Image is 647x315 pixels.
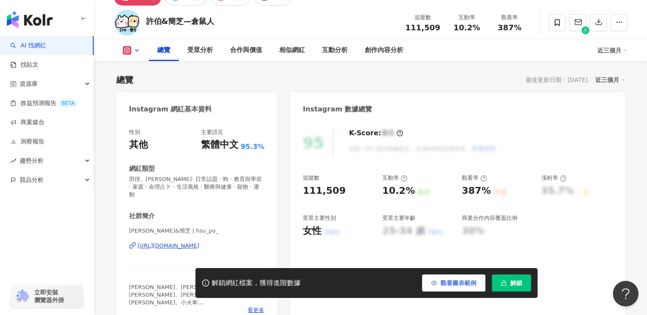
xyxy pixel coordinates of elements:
[10,137,44,146] a: 洞察報告
[405,13,440,22] div: 追蹤數
[20,170,44,190] span: 競品分析
[116,74,133,86] div: 總覽
[129,128,140,136] div: 性別
[129,105,212,114] div: Instagram 網紅基本資料
[597,44,627,57] div: 近三個月
[248,306,264,314] span: 看更多
[498,23,522,32] span: 387%
[462,174,487,182] div: 觀看率
[10,158,16,164] span: rise
[10,118,44,127] a: 商案媒合
[349,128,403,138] div: K-Score :
[10,99,78,108] a: 效益預測報告BETA
[129,138,148,152] div: 其他
[230,45,262,55] div: 合作與價值
[129,175,265,199] span: 田徑、[PERSON_NAME]· 日常話題 · 狗 · 教育與學習 · 家庭 · 命理占卜 · 生活風格 · 醫療與健康 · 寵物 · 運動
[440,280,476,286] span: 觀看圖表範例
[303,184,346,198] div: 111,509
[20,151,44,170] span: 趨勢分析
[129,164,155,173] div: 網紅類型
[129,227,265,235] span: [PERSON_NAME]&簡芝 | hsu_po_
[201,128,223,136] div: 主要語言
[303,174,319,182] div: 追蹤數
[212,279,301,288] div: 解鎖網紅檔案，獲得進階數據
[492,274,531,292] button: 解鎖
[453,23,480,32] span: 10.2%
[526,76,588,83] div: 最後更新日期：[DATE]
[129,212,155,221] div: 社群簡介
[303,225,322,238] div: 女性
[541,174,567,182] div: 漲粉率
[382,214,416,222] div: 受眾主要年齡
[382,184,415,198] div: 10.2%
[595,74,625,85] div: 近三個月
[187,45,213,55] div: 受眾分析
[201,138,239,152] div: 繁體中文
[405,23,440,32] span: 111,509
[10,61,38,69] a: 找貼文
[303,105,372,114] div: Instagram 數據總覽
[303,214,336,222] div: 受眾主要性別
[365,45,403,55] div: 創作內容分析
[14,289,30,303] img: chrome extension
[510,280,522,286] span: 解鎖
[157,45,170,55] div: 總覽
[11,285,83,308] a: chrome extension立即安裝 瀏覽器外掛
[146,16,215,26] div: 許伯&簡芝—倉鼠人
[241,142,265,152] span: 95.3%
[462,184,491,198] div: 387%
[322,45,348,55] div: 互動分析
[451,13,483,22] div: 互動率
[129,242,265,250] a: [URL][DOMAIN_NAME]
[493,13,526,22] div: 觀看率
[422,274,485,292] button: 觀看圖表範例
[20,74,38,93] span: 資源庫
[114,10,140,35] img: KOL Avatar
[462,214,517,222] div: 商業合作內容覆蓋比例
[279,45,305,55] div: 相似網紅
[10,41,46,50] a: searchAI 找網紅
[138,242,200,250] div: [URL][DOMAIN_NAME]
[7,11,53,28] img: logo
[382,174,408,182] div: 互動率
[34,289,64,304] span: 立即安裝 瀏覽器外掛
